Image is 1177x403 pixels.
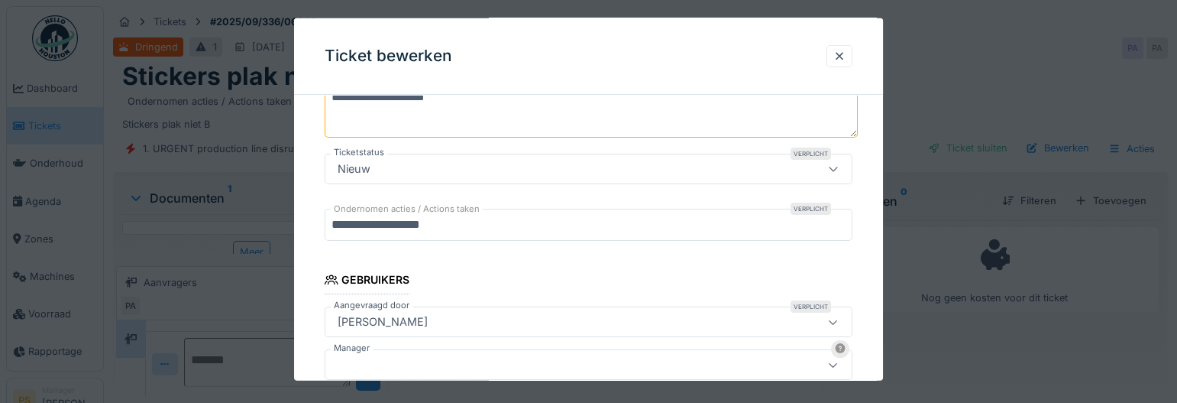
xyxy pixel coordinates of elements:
[331,203,483,216] label: Ondernomen acties / Actions taken
[331,146,387,159] label: Ticketstatus
[331,161,377,177] div: Nieuw
[325,47,452,66] h3: Ticket bewerken
[331,299,412,312] label: Aangevraagd door
[791,301,831,313] div: Verplicht
[331,342,373,355] label: Manager
[325,268,409,294] div: Gebruikers
[331,314,434,330] div: [PERSON_NAME]
[791,203,831,215] div: Verplicht
[791,148,831,160] div: Verplicht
